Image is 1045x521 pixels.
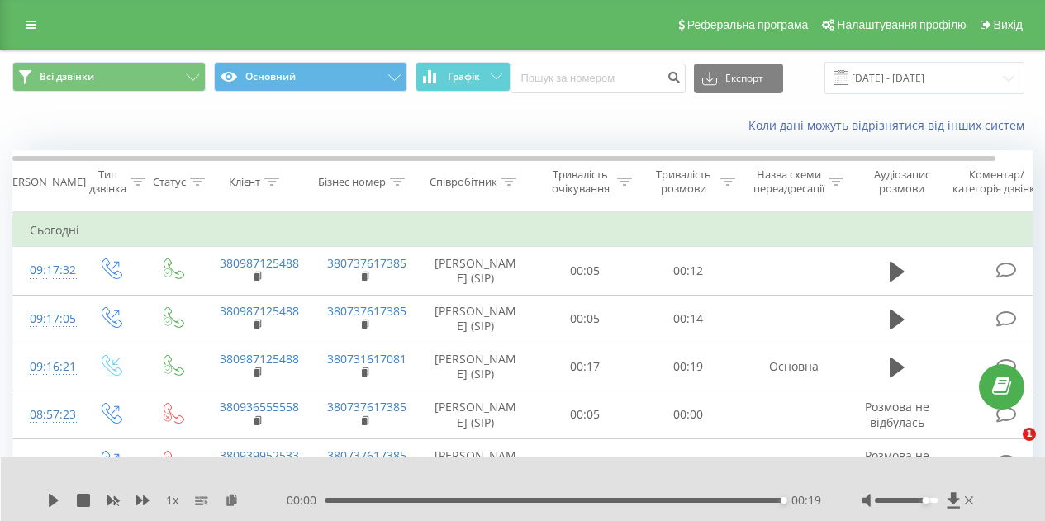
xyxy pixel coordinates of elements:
div: Коментар/категорія дзвінка [948,168,1045,196]
a: 380987125488 [220,255,299,271]
div: Статус [153,175,186,189]
button: Всі дзвінки [12,62,206,92]
span: 00:19 [791,492,821,509]
td: 00:17 [534,343,637,391]
div: 09:17:32 [30,254,63,287]
span: Розмова не відбулась [865,448,929,478]
span: Налаштування профілю [837,18,966,31]
button: Експорт [694,64,783,93]
a: 380737617385 [327,303,406,319]
span: 1 x [166,492,178,509]
span: Вихід [994,18,1023,31]
div: Аудіозапис розмови [862,168,942,196]
span: 00:00 [287,492,325,509]
span: Графік [448,71,480,83]
a: 380987125488 [220,351,299,367]
td: 00:05 [534,295,637,343]
span: 1 [1023,428,1036,441]
td: [PERSON_NAME] (SIP) [418,247,534,295]
span: Всі дзвінки [40,70,94,83]
td: 00:00 [637,439,740,487]
a: 380731617081 [327,351,406,367]
td: [PERSON_NAME] (SIP) [418,391,534,438]
td: 00:12 [637,247,740,295]
div: 09:17:05 [30,303,63,335]
td: [PERSON_NAME] (SIP) [418,295,534,343]
div: Співробітник [430,175,497,189]
input: Пошук за номером [511,64,686,93]
a: 380737617385 [327,255,406,271]
div: Accessibility label [781,497,787,504]
span: Реферальна програма [687,18,809,31]
td: 00:14 [637,295,740,343]
span: Розмова не відбулась [865,399,929,429]
a: 380737617385 [327,399,406,414]
div: Accessibility label [923,497,929,504]
div: Тривалість очікування [548,168,613,196]
td: [PERSON_NAME] (SIP) [418,343,534,391]
td: 00:05 [534,247,637,295]
td: 00:19 [637,343,740,391]
div: Тип дзвінка [89,168,126,196]
iframe: Intercom live chat [989,428,1028,467]
a: 380987125488 [220,303,299,319]
a: 380939952533 [220,448,299,463]
a: 380936555558 [220,399,299,414]
div: Тривалість розмови [651,168,716,196]
td: [PERSON_NAME] (SIP) [418,439,534,487]
td: 00:00 [637,391,740,438]
div: Клієнт [229,175,260,189]
div: 09:16:21 [30,351,63,383]
div: Бізнес номер [318,175,386,189]
button: Графік [416,62,511,92]
td: 00:28 [534,439,637,487]
a: 380737617385 [327,448,406,463]
div: Назва схеми переадресації [753,168,824,196]
a: Коли дані можуть відрізнятися вiд інших систем [748,117,1033,133]
div: 08:57:23 [30,399,63,431]
td: 00:05 [534,391,637,438]
button: Основний [214,62,407,92]
td: Основна [740,343,848,391]
div: 08:55:59 [30,447,63,479]
div: [PERSON_NAME] [2,175,86,189]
